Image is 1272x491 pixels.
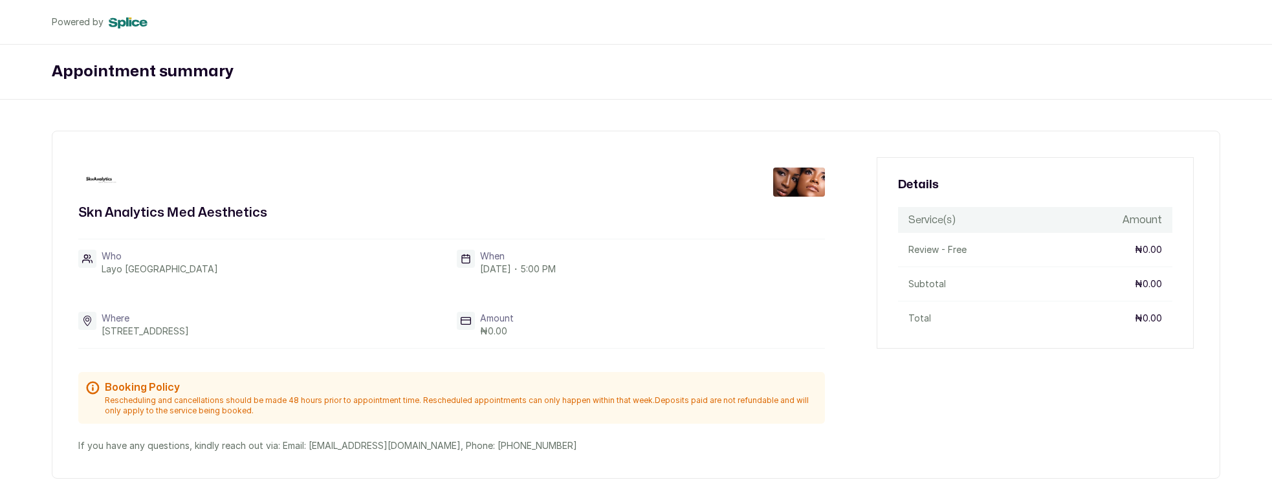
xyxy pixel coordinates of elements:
p: ₦0.00 [1135,278,1162,290]
h2: Booking Policy [105,380,817,395]
a: [STREET_ADDRESS] [102,325,189,336]
p: Where [102,312,189,325]
p: When [480,250,556,263]
p: Total [908,312,931,325]
h2: Details [898,176,939,194]
p: Rescheduling and cancellations should be made 48 hours prior to appointment time. Rescheduled app... [105,395,817,416]
p: ₦0.00 [480,325,514,338]
img: business header image [773,168,825,197]
p: Who [102,250,218,263]
p: ₦0.00 [1135,312,1162,325]
h1: Amount [1123,212,1162,228]
p: Layo [GEOGRAPHIC_DATA] [102,263,218,276]
p: [DATE] ・ 5:00 PM [480,263,556,276]
p: Review - Free [908,243,967,256]
p: If you have any questions, kindly reach out via: Email: [EMAIL_ADDRESS][DOMAIN_NAME], Phone: [PHO... [78,439,825,452]
p: Amount [480,312,514,325]
h1: Service(s) [908,212,956,228]
p: Subtotal [908,278,946,290]
p: Powered by [52,16,104,28]
h1: Skn Analytics Med Aesthetics [78,202,267,223]
p: ₦0.00 [1135,243,1162,256]
h1: Appointment summary [52,60,234,83]
img: business logo [78,157,124,202]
